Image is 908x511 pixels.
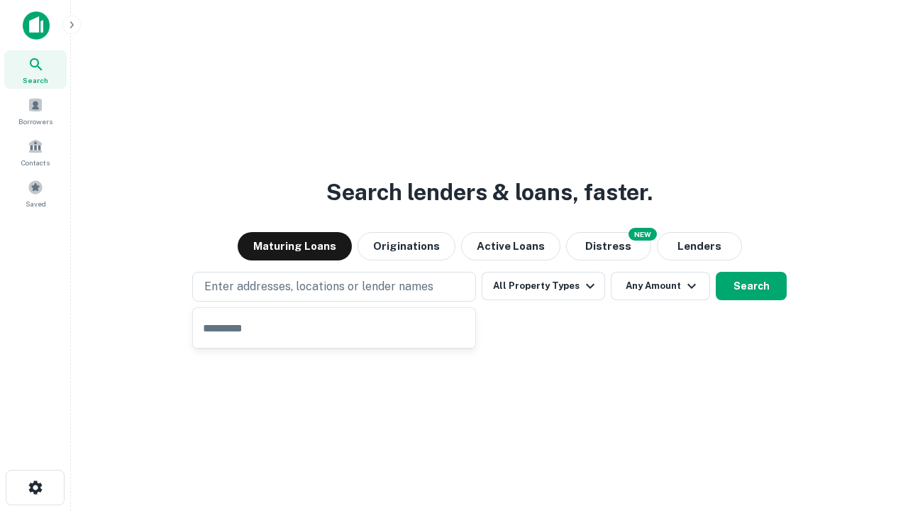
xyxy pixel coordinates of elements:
a: Search [4,50,67,89]
h3: Search lenders & loans, faster. [326,175,653,209]
iframe: Chat Widget [837,397,908,466]
span: Search [23,75,48,86]
img: capitalize-icon.png [23,11,50,40]
button: Maturing Loans [238,232,352,260]
button: Any Amount [611,272,710,300]
div: NEW [629,228,657,241]
span: Saved [26,198,46,209]
button: Originations [358,232,455,260]
button: Search [716,272,787,300]
span: Contacts [21,157,50,168]
p: Enter addresses, locations or lender names [204,278,433,295]
button: Enter addresses, locations or lender names [192,272,476,302]
button: Active Loans [461,232,560,260]
a: Borrowers [4,92,67,130]
a: Contacts [4,133,67,171]
button: All Property Types [482,272,605,300]
button: Lenders [657,232,742,260]
span: Borrowers [18,116,52,127]
a: Saved [4,174,67,212]
button: Search distressed loans with lien and other non-mortgage details. [566,232,651,260]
